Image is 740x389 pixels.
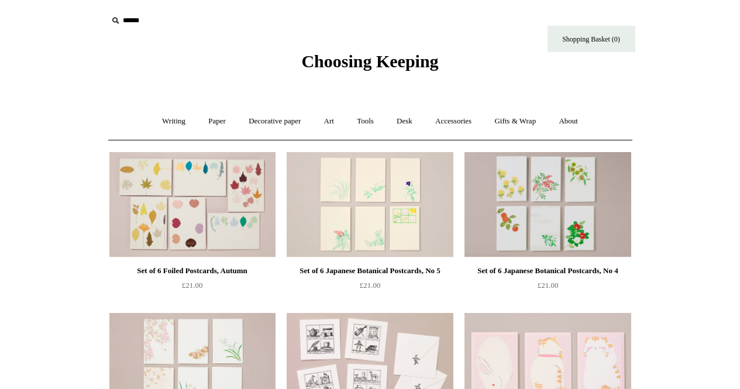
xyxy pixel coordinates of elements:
span: Choosing Keeping [301,51,438,71]
a: Set of 6 Japanese Botanical Postcards, No 4 £21.00 [464,264,631,312]
a: Choosing Keeping [301,61,438,69]
a: Set of 6 Foiled Postcards, Autumn £21.00 [109,264,276,312]
img: Set of 6 Japanese Botanical Postcards, No 5 [287,152,453,257]
a: Accessories [425,106,482,137]
div: Set of 6 Foiled Postcards, Autumn [112,264,273,278]
a: Paper [198,106,236,137]
a: Set of 6 Japanese Botanical Postcards, No 4 Set of 6 Japanese Botanical Postcards, No 4 [464,152,631,257]
a: Desk [386,106,423,137]
a: Tools [346,106,384,137]
div: Set of 6 Japanese Botanical Postcards, No 4 [467,264,628,278]
a: Art [314,106,345,137]
img: Set of 6 Foiled Postcards, Autumn [109,152,276,257]
img: Set of 6 Japanese Botanical Postcards, No 4 [464,152,631,257]
a: Set of 6 Japanese Botanical Postcards, No 5 Set of 6 Japanese Botanical Postcards, No 5 [287,152,453,257]
a: Shopping Basket (0) [548,26,635,52]
a: Set of 6 Foiled Postcards, Autumn Set of 6 Foiled Postcards, Autumn [109,152,276,257]
a: Gifts & Wrap [484,106,546,137]
span: £21.00 [182,281,203,290]
span: £21.00 [360,281,381,290]
a: About [548,106,588,137]
a: Decorative paper [238,106,311,137]
a: Set of 6 Japanese Botanical Postcards, No 5 £21.00 [287,264,453,312]
div: Set of 6 Japanese Botanical Postcards, No 5 [290,264,450,278]
a: Writing [152,106,196,137]
span: £21.00 [538,281,559,290]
